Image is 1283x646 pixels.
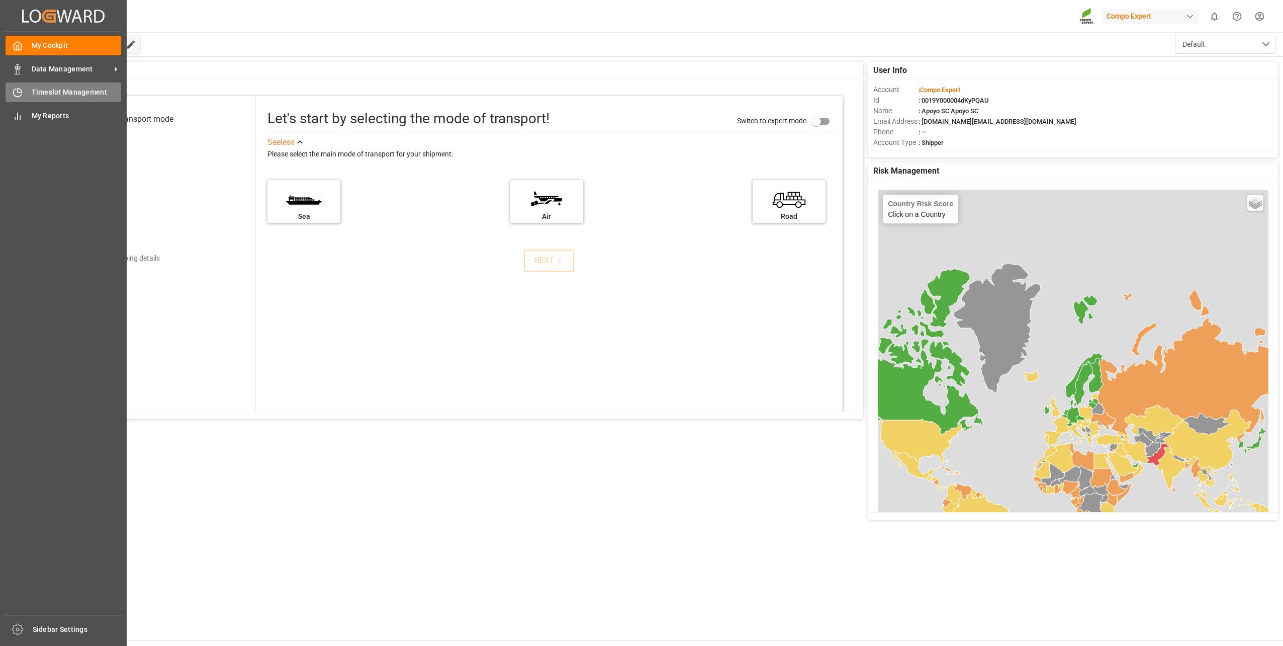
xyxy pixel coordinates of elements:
[6,83,121,102] a: Timeslot Management
[737,117,806,125] span: Switch to expert mode
[1103,9,1199,24] div: Compo Expert
[267,148,836,160] div: Please select the main mode of transport for your shipment.
[1182,39,1205,50] span: Default
[1079,8,1095,25] img: Screenshot%202023-09-29%20at%2010.02.21.png_1712312052.png
[1247,195,1263,211] a: Layers
[515,211,578,222] div: Air
[873,165,939,177] span: Risk Management
[1226,5,1248,28] button: Help Center
[919,97,989,104] span: : 0019Y000004dKyPQAU
[919,139,944,146] span: : Shipper
[32,111,122,121] span: My Reports
[6,36,121,55] a: My Cockpit
[873,64,907,76] span: User Info
[873,95,919,106] span: Id
[873,127,919,137] span: Phone
[888,200,953,208] h4: Country Risk Score
[1175,35,1275,54] button: open menu
[873,116,919,127] span: Email Address
[873,106,919,116] span: Name
[97,253,160,264] div: Add shipping details
[524,250,574,272] button: NEXT
[873,137,919,148] span: Account Type
[1103,7,1203,26] button: Compo Expert
[33,624,123,635] span: Sidebar Settings
[758,211,820,222] div: Road
[32,64,111,74] span: Data Management
[873,85,919,95] span: Account
[920,86,960,94] span: Compo Expert
[32,87,122,98] span: Timeslot Management
[919,118,1076,125] span: : [DOMAIN_NAME][EMAIL_ADDRESS][DOMAIN_NAME]
[919,128,927,136] span: : —
[919,107,978,115] span: : Apoyo SC Apoyo SC
[96,113,173,125] div: Select transport mode
[6,106,121,125] a: My Reports
[267,136,295,148] div: See less
[267,108,549,129] div: Let's start by selecting the mode of transport!
[534,255,565,267] div: NEXT
[888,200,953,218] div: Click on a Country
[1203,5,1226,28] button: show 0 new notifications
[919,86,960,94] span: :
[32,40,122,51] span: My Cockpit
[272,211,335,222] div: Sea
